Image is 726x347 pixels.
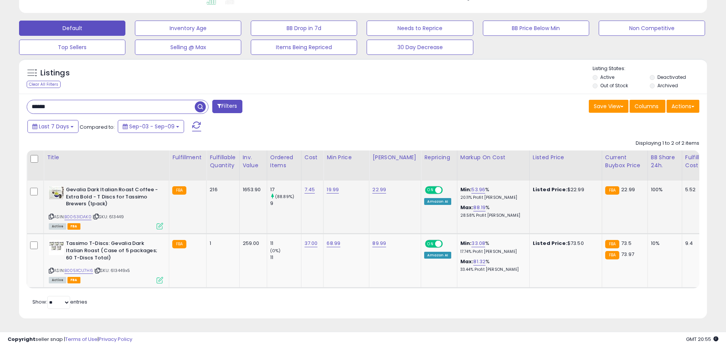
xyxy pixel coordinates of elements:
div: 216 [210,186,233,193]
span: 73.97 [621,251,634,258]
div: Title [47,154,166,162]
a: 68.99 [327,240,340,247]
div: Min Price [327,154,366,162]
th: The percentage added to the cost of goods (COGS) that forms the calculator for Min & Max prices. [457,150,529,181]
div: Clear All Filters [27,81,61,88]
a: 7.45 [305,186,315,193]
span: FBA [67,277,80,283]
small: FBA [172,240,186,248]
div: 1 [210,240,233,247]
div: Inv. value [243,154,264,170]
div: Fulfillment Cost [685,154,715,170]
b: Listed Price: [533,186,567,193]
span: 2025-09-17 20:55 GMT [686,336,718,343]
label: Archived [657,82,678,89]
label: Out of Stock [600,82,628,89]
h5: Listings [40,68,70,78]
p: 28.58% Profit [PERSON_NAME] [460,213,524,218]
button: Actions [667,100,699,113]
a: Terms of Use [65,336,98,343]
button: Last 7 Days [27,120,79,133]
div: Displaying 1 to 2 of 2 items [636,140,699,147]
small: (0%) [270,248,281,254]
a: 19.99 [327,186,339,193]
span: Sep-03 - Sep-09 [129,123,175,130]
span: OFF [442,241,454,247]
span: | SKU: 613449x5 [94,267,130,273]
span: Compared to: [80,123,115,131]
label: Deactivated [657,74,686,80]
small: FBA [605,251,619,259]
img: 510t7ZWGlCL._SL40_.jpg [49,186,64,199]
div: Listed Price [533,154,599,162]
span: Show: entries [32,298,87,305]
div: Current Buybox Price [605,154,644,170]
div: $22.99 [533,186,596,193]
button: Needs to Reprice [367,21,473,36]
button: Items Being Repriced [251,40,357,55]
a: Privacy Policy [99,336,132,343]
button: Default [19,21,125,36]
button: Non Competitive [599,21,705,36]
small: FBA [172,186,186,195]
b: Min: [460,186,472,193]
div: 11 [270,240,301,247]
span: All listings currently available for purchase on Amazon [49,277,66,283]
div: Cost [305,154,321,162]
a: 37.00 [305,240,318,247]
a: 53.96 [471,186,485,193]
small: FBA [605,186,619,195]
a: 81.32 [473,258,486,265]
div: 5.52 [685,186,712,193]
b: Gevalia Dark Italian Roast Coffee - Extra Bold - T Discs for Tassimo Brewers (1pack) [66,186,159,209]
span: Last 7 Days [39,123,69,130]
b: Listed Price: [533,240,567,247]
div: % [460,240,524,254]
div: 11 [270,254,301,261]
b: Max: [460,204,474,211]
a: B0063IDAK0 [64,214,91,220]
span: FBA [67,223,80,230]
a: 88.19 [473,204,486,211]
div: Fulfillment [172,154,203,162]
button: Inventory Age [135,21,241,36]
div: [PERSON_NAME] [372,154,418,162]
div: 100% [651,186,676,193]
div: 10% [651,240,676,247]
button: Columns [630,100,665,113]
label: Active [600,74,614,80]
a: 22.99 [372,186,386,193]
div: Repricing [424,154,454,162]
button: 30 Day Decrease [367,40,473,55]
div: BB Share 24h. [651,154,679,170]
b: Max: [460,258,474,265]
button: Top Sellers [19,40,125,55]
span: | SKU: 613449 [93,214,124,220]
div: $73.50 [533,240,596,247]
span: Columns [635,102,659,110]
div: Ordered Items [270,154,298,170]
p: 20.11% Profit [PERSON_NAME] [460,195,524,200]
div: 9.4 [685,240,712,247]
strong: Copyright [8,336,35,343]
div: 1653.90 [243,186,261,193]
img: 41aY81DAxIL._SL40_.jpg [49,240,64,255]
div: 9 [270,200,301,207]
div: % [460,258,524,272]
button: Sep-03 - Sep-09 [118,120,184,133]
span: ON [426,187,436,193]
div: 259.00 [243,240,261,247]
div: seller snap | | [8,336,132,343]
div: Amazon AI [424,252,451,259]
small: (88.89%) [275,193,294,200]
p: 33.44% Profit [PERSON_NAME] [460,267,524,272]
p: 17.74% Profit [PERSON_NAME] [460,249,524,254]
div: ASIN: [49,240,163,282]
b: Min: [460,240,472,247]
small: FBA [605,240,619,248]
span: All listings currently available for purchase on Amazon [49,223,66,230]
button: Save View [589,100,628,113]
span: ON [426,241,436,247]
span: OFF [442,187,454,193]
button: BB Price Below Min [483,21,589,36]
